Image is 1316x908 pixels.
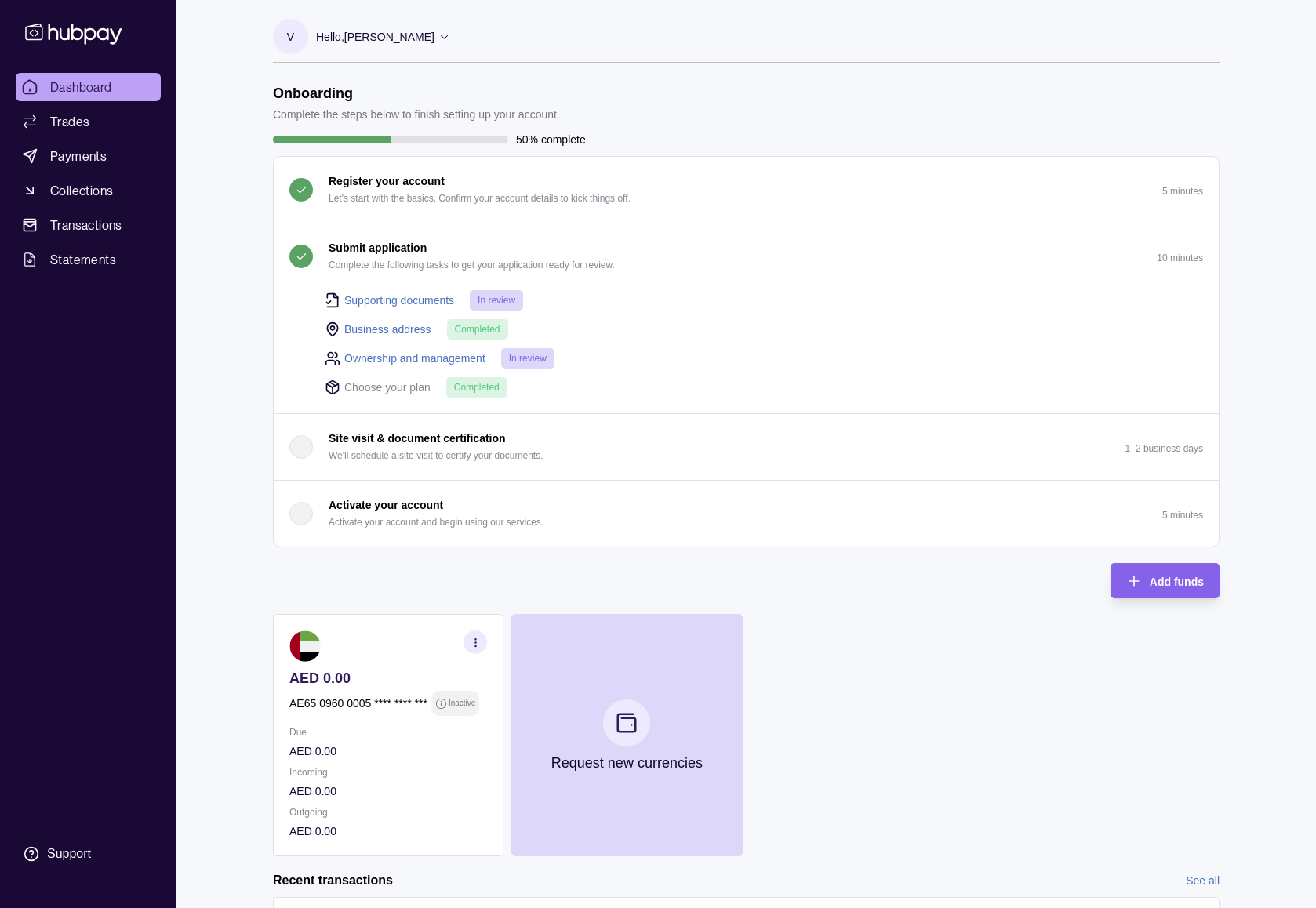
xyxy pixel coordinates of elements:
[329,190,631,207] p: Let's start with the basics. Confirm your account details to kick things off.
[516,131,586,148] p: 50% complete
[478,295,515,306] span: In review
[274,157,1219,223] button: Register your account Let's start with the basics. Confirm your account details to kick things of...
[509,353,547,364] span: In review
[511,614,742,856] button: Request new currencies
[16,176,161,205] a: Collections
[344,292,454,309] a: Supporting documents
[50,250,116,269] span: Statements
[455,324,500,335] span: Completed
[274,414,1219,480] button: Site visit & document certification We'll schedule a site visit to certify your documents.1–2 bus...
[289,823,487,840] p: AED 0.00
[329,239,427,256] p: Submit application
[289,670,487,687] p: AED 0.00
[50,78,112,96] span: Dashboard
[289,783,487,800] p: AED 0.00
[329,496,443,514] p: Activate your account
[316,28,434,45] p: Hello, [PERSON_NAME]
[289,764,487,781] p: Incoming
[329,173,445,190] p: Register your account
[289,630,321,662] img: ae
[289,724,487,741] p: Due
[16,245,161,274] a: Statements
[289,743,487,760] p: AED 0.00
[1157,252,1203,263] p: 10 minutes
[50,112,89,131] span: Trades
[1186,872,1220,889] a: See all
[551,754,703,772] p: Request new currencies
[16,142,161,170] a: Payments
[1162,510,1203,521] p: 5 minutes
[47,845,91,863] div: Support
[344,379,431,396] p: Choose your plan
[1150,576,1204,588] span: Add funds
[454,382,500,393] span: Completed
[329,430,506,447] p: Site visit & document certification
[274,223,1219,289] button: Submit application Complete the following tasks to get your application ready for review.10 minutes
[344,321,431,338] a: Business address
[16,211,161,239] a: Transactions
[16,837,161,870] a: Support
[344,350,485,367] a: Ownership and management
[329,447,543,464] p: We'll schedule a site visit to certify your documents.
[273,85,560,102] h1: Onboarding
[274,289,1219,413] div: Submit application Complete the following tasks to get your application ready for review.10 minutes
[274,481,1219,547] button: Activate your account Activate your account and begin using our services.5 minutes
[50,181,113,200] span: Collections
[273,872,393,889] h2: Recent transactions
[449,695,475,712] p: Inactive
[1125,443,1203,454] p: 1–2 business days
[1111,563,1220,598] button: Add funds
[289,804,487,821] p: Outgoing
[273,106,560,123] p: Complete the steps below to finish setting up your account.
[287,28,294,45] p: V
[50,147,107,165] span: Payments
[16,73,161,101] a: Dashboard
[329,256,615,274] p: Complete the following tasks to get your application ready for review.
[1162,186,1203,197] p: 5 minutes
[329,514,543,531] p: Activate your account and begin using our services.
[16,107,161,136] a: Trades
[50,216,122,234] span: Transactions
